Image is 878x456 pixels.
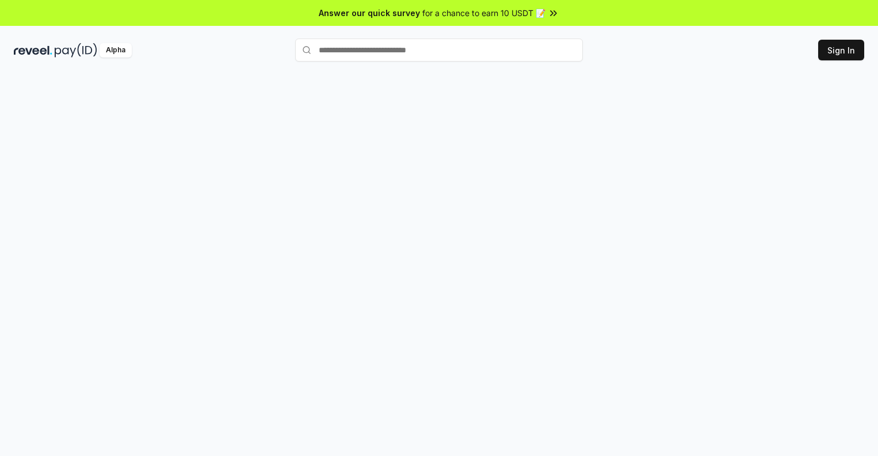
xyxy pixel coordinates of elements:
[100,43,132,58] div: Alpha
[55,43,97,58] img: pay_id
[818,40,864,60] button: Sign In
[14,43,52,58] img: reveel_dark
[319,7,420,19] span: Answer our quick survey
[422,7,545,19] span: for a chance to earn 10 USDT 📝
